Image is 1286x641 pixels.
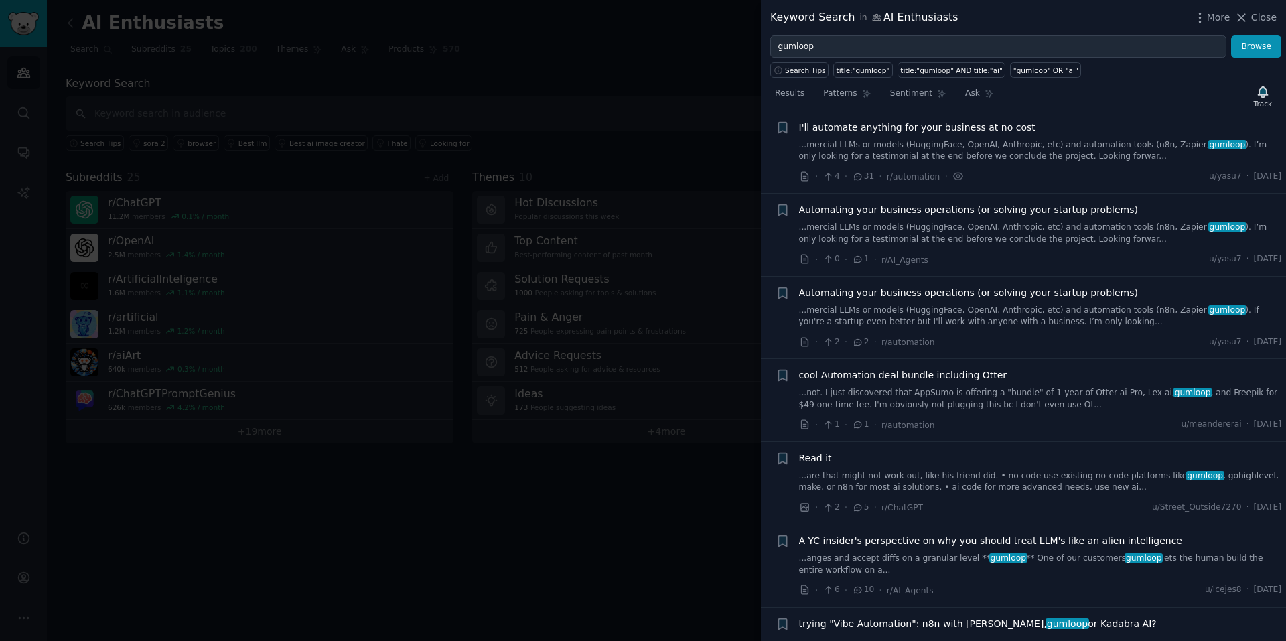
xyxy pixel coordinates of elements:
span: r/ChatGPT [881,503,923,512]
span: gumloop [1125,553,1163,563]
span: u/Street_Outside7270 [1152,502,1242,514]
span: Patterns [823,88,857,100]
span: [DATE] [1254,171,1281,183]
span: · [845,253,847,267]
div: "gumloop" OR "ai" [1013,66,1078,75]
a: Read it [799,451,832,466]
span: · [845,418,847,432]
span: · [845,500,847,514]
button: Search Tips [770,62,829,78]
span: 2 [823,336,839,348]
a: Results [770,83,809,111]
a: ...mercial LLMs or models (HuggingFace, OpenAI, Anthropic, etc) and automation tools (n8n, Zapier... [799,305,1282,328]
span: r/automation [881,421,935,430]
span: r/AI_Agents [887,586,934,595]
span: 2 [823,502,839,514]
span: · [815,335,818,349]
button: More [1193,11,1230,25]
span: · [845,335,847,349]
a: Ask [960,83,999,111]
span: [DATE] [1254,336,1281,348]
span: u/yasu7 [1209,171,1242,183]
span: 0 [823,253,839,265]
span: [DATE] [1254,419,1281,431]
span: 1 [852,253,869,265]
span: r/AI_Agents [881,255,928,265]
span: · [1246,171,1249,183]
span: · [874,253,877,267]
span: · [944,169,947,184]
span: · [1246,584,1249,596]
span: · [874,500,877,514]
a: I'll automate anything for your business at no cost [799,121,1035,135]
input: Try a keyword related to your business [770,35,1226,58]
span: · [1246,253,1249,265]
a: ...mercial LLMs or models (HuggingFace, OpenAI, Anthropic, etc) and automation tools (n8n, Zapier... [799,139,1282,163]
span: gumloop [1208,140,1246,149]
span: trying "Vibe Automation": n8n with [PERSON_NAME], or Kadabra AI? [799,617,1157,631]
a: title:"gumloop" [833,62,893,78]
span: 2 [852,336,869,348]
span: Search Tips [785,66,826,75]
a: ...not. I just discovered that AppSumo is offering a "bundle" of 1-year of Otter ai Pro, Lex ai,g... [799,387,1282,411]
a: trying "Vibe Automation": n8n with [PERSON_NAME],gumloopor Kadabra AI? [799,617,1157,631]
span: 31 [852,171,874,183]
span: Ask [965,88,980,100]
span: in [859,12,867,24]
a: title:"gumloop" AND title:"ai" [898,62,1006,78]
span: gumloop [1186,471,1224,480]
span: [DATE] [1254,253,1281,265]
a: Patterns [818,83,875,111]
span: Sentiment [890,88,932,100]
span: 5 [852,502,869,514]
span: u/meandererai [1181,419,1241,431]
span: gumloop [1173,388,1212,397]
span: · [879,583,881,597]
span: 1 [823,419,839,431]
span: gumloop [989,553,1027,563]
span: Results [775,88,804,100]
a: A YC insider's perspective on why you should treat LLM's like an alien intelligence [799,534,1182,548]
button: Track [1249,82,1277,111]
a: "gumloop" OR "ai" [1010,62,1081,78]
a: ...mercial LLMs or models (HuggingFace, OpenAI, Anthropic, etc) and automation tools (n8n, Zapier... [799,222,1282,245]
span: More [1207,11,1230,25]
div: Track [1254,99,1272,109]
span: · [845,169,847,184]
span: 4 [823,171,839,183]
button: Close [1234,11,1277,25]
span: · [874,418,877,432]
span: gumloop [1208,305,1246,315]
span: · [845,583,847,597]
span: · [815,253,818,267]
div: Keyword Search AI Enthusiasts [770,9,958,26]
span: u/yasu7 [1209,336,1242,348]
span: gumloop [1208,222,1246,232]
span: · [874,335,877,349]
span: · [815,418,818,432]
a: Sentiment [885,83,951,111]
span: u/icejes8 [1205,584,1242,596]
span: · [1246,336,1249,348]
span: 6 [823,584,839,596]
a: cool Automation deal bundle including Otter [799,368,1007,382]
button: Browse [1231,35,1281,58]
span: 10 [852,584,874,596]
span: [DATE] [1254,502,1281,514]
span: r/automation [887,172,940,182]
span: · [815,500,818,514]
div: title:"gumloop" [837,66,890,75]
span: [DATE] [1254,584,1281,596]
a: Automating your business operations (or solving your startup problems) [799,286,1138,300]
a: Automating your business operations (or solving your startup problems) [799,203,1138,217]
a: ...are that might not work out, like his friend did. • no code use existing no-code platforms lik... [799,470,1282,494]
span: · [879,169,881,184]
span: gumloop [1046,618,1089,629]
span: u/yasu7 [1209,253,1242,265]
span: · [1246,502,1249,514]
